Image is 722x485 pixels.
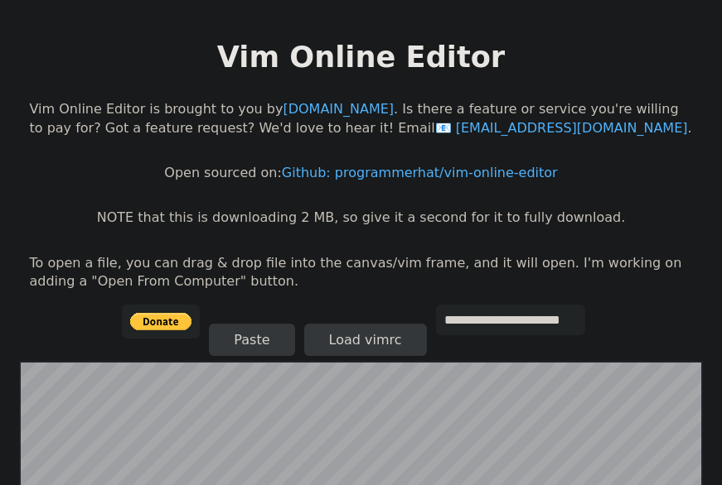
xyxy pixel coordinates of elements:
[209,324,294,356] button: Paste
[164,164,557,182] p: Open sourced on:
[30,100,693,137] p: Vim Online Editor is brought to you by . Is there a feature or service you're willing to pay for?...
[217,36,505,77] h1: Vim Online Editor
[282,165,558,180] a: Github: programmerhat/vim-online-editor
[97,209,625,227] p: NOTE that this is downloading 2 MB, so give it a second for it to fully download.
[435,120,688,136] a: [EMAIL_ADDRESS][DOMAIN_NAME]
[30,254,693,291] p: To open a file, you can drag & drop file into the canvas/vim frame, and it will open. I'm working...
[283,101,394,117] a: [DOMAIN_NAME]
[304,324,427,356] button: Load vimrc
